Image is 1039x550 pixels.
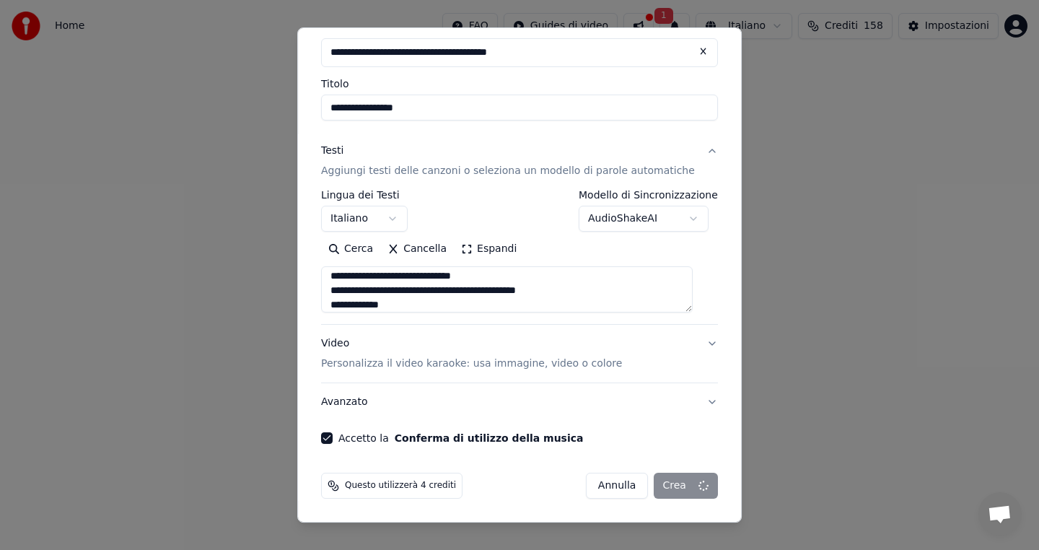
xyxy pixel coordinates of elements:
[321,237,380,261] button: Cerca
[321,164,695,178] p: Aggiungi testi delle canzoni o seleziona un modello di parole automatiche
[454,237,524,261] button: Espandi
[321,336,622,371] div: Video
[338,433,583,443] label: Accetto la
[579,190,718,200] label: Modello di Sincronizzazione
[321,190,718,324] div: TestiAggiungi testi delle canzoni o seleziona un modello di parole automatiche
[395,433,584,443] button: Accetto la
[345,480,456,492] span: Questo utilizzerà 4 crediti
[321,144,343,158] div: Testi
[380,237,454,261] button: Cancella
[321,325,718,383] button: VideoPersonalizza il video karaoke: usa immagine, video o colore
[321,383,718,421] button: Avanzato
[321,190,408,200] label: Lingua dei Testi
[586,473,649,499] button: Annulla
[321,357,622,371] p: Personalizza il video karaoke: usa immagine, video o colore
[321,132,718,190] button: TestiAggiungi testi delle canzoni o seleziona un modello di parole automatiche
[321,79,718,89] label: Titolo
